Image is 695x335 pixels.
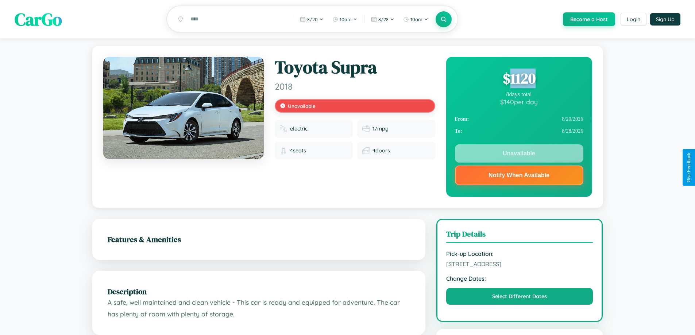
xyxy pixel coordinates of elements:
img: Fuel type [280,125,287,132]
div: 8 / 28 / 2026 [455,125,583,137]
img: Toyota Supra 2018 [103,57,264,159]
span: electric [290,125,308,132]
strong: Change Dates: [446,275,593,282]
span: 10am [340,16,352,22]
span: 17 mpg [372,125,389,132]
span: [STREET_ADDRESS] [446,260,593,268]
strong: Pick-up Location: [446,250,593,257]
img: Seats [280,147,287,154]
img: Fuel efficiency [362,125,370,132]
div: Give Feedback [686,153,691,182]
span: 2018 [275,81,435,92]
h2: Description [108,286,410,297]
span: 4 seats [290,147,306,154]
div: $ 1120 [455,69,583,88]
div: 8 / 20 / 2026 [455,113,583,125]
span: 8 / 28 [378,16,389,22]
button: Become a Host [563,12,615,26]
img: Doors [362,147,370,154]
button: Login [621,13,646,26]
button: 8/20 [296,13,327,25]
span: 8 / 20 [307,16,318,22]
span: 4 doors [372,147,390,154]
strong: To: [455,128,462,134]
button: 8/28 [367,13,398,25]
p: A safe, well maintained and clean vehicle - This car is ready and equipped for adventure. The car... [108,297,410,320]
button: Unavailable [455,144,583,163]
span: 10am [410,16,422,22]
h3: Trip Details [446,229,593,243]
span: CarGo [15,7,62,31]
button: 10am [329,13,361,25]
div: 8 days total [455,91,583,98]
h2: Features & Amenities [108,234,410,245]
button: Sign Up [650,13,680,26]
button: Notify When Available [455,165,583,185]
h1: Toyota Supra [275,57,435,78]
button: Select Different Dates [446,288,593,305]
span: Unavailable [288,103,316,109]
div: $ 140 per day [455,98,583,106]
strong: From: [455,116,469,122]
button: 10am [399,13,432,25]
